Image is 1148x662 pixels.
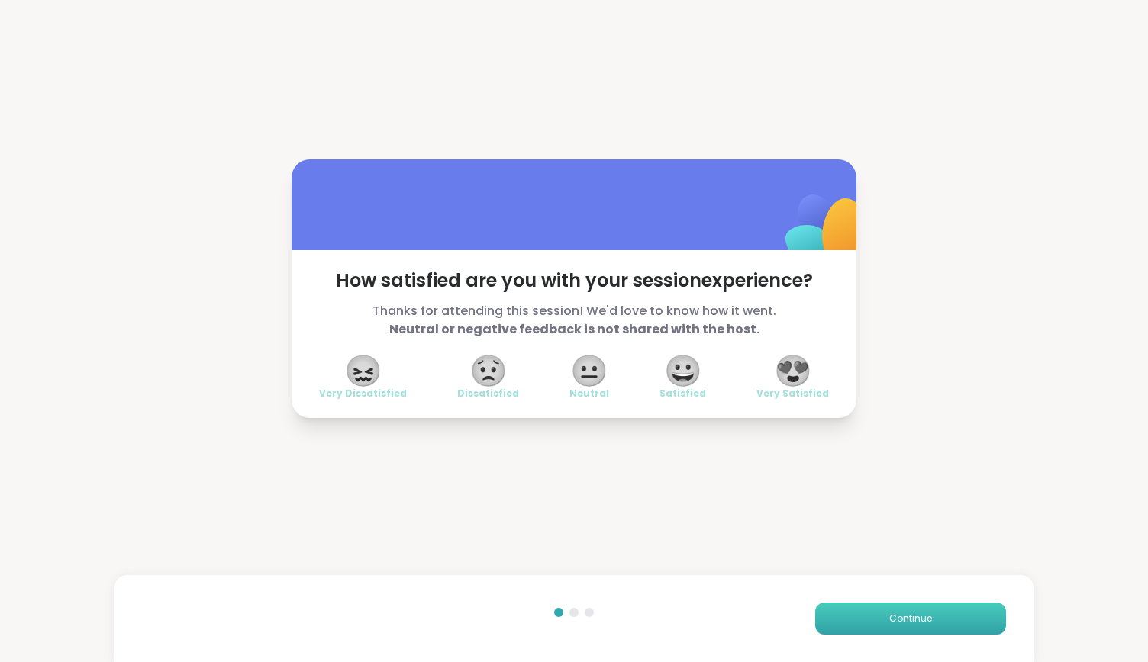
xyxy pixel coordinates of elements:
[569,387,609,400] span: Neutral
[889,612,932,625] span: Continue
[469,357,508,384] span: 😟
[457,387,519,400] span: Dissatisfied
[389,320,759,338] b: Neutral or negative feedback is not shared with the host.
[815,603,1006,635] button: Continue
[659,387,706,400] span: Satisfied
[319,302,829,339] span: Thanks for attending this session! We'd love to know how it went.
[750,155,901,307] img: ShareWell Logomark
[756,387,829,400] span: Very Satisfied
[344,357,382,384] span: 😖
[319,268,829,293] span: How satisfied are you with your session experience?
[570,357,608,384] span: 😐
[664,357,702,384] span: 😀
[774,357,812,384] span: 😍
[319,387,407,400] span: Very Dissatisfied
